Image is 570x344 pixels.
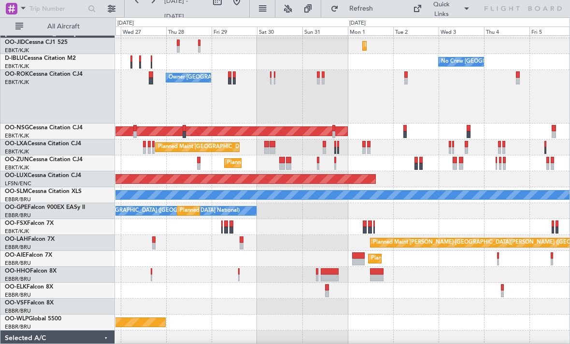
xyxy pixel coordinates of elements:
[5,275,31,283] a: EBBR/BRU
[169,70,299,85] div: Owner [GEOGRAPHIC_DATA]-[GEOGRAPHIC_DATA]
[5,55,76,61] a: D-IBLUCessna Citation M2
[5,173,28,179] span: OO-LUX
[371,251,523,266] div: Planned Maint [GEOGRAPHIC_DATA] ([GEOGRAPHIC_DATA])
[5,268,57,274] a: OO-HHOFalcon 8X
[5,300,27,306] span: OO-VSF
[5,307,31,315] a: EBBR/BRU
[5,316,61,322] a: OO-WLPGlobal 5500
[5,71,83,77] a: OO-ROKCessna Citation CJ4
[365,39,478,53] div: Planned Maint Kortrijk-[GEOGRAPHIC_DATA]
[5,252,26,258] span: OO-AIE
[11,19,105,34] button: All Aircraft
[5,71,29,77] span: OO-ROK
[5,236,55,242] a: OO-LAHFalcon 7X
[117,19,134,28] div: [DATE]
[408,1,475,16] button: Quick Links
[5,244,31,251] a: EBBR/BRU
[5,141,81,147] a: OO-LXACessna Citation CJ4
[5,205,85,210] a: OO-GPEFalcon 900EX EASy II
[257,27,302,35] div: Sat 30
[5,220,54,226] a: OO-FSXFalcon 7X
[78,204,240,218] div: No Crew [GEOGRAPHIC_DATA] ([GEOGRAPHIC_DATA] National)
[5,79,29,86] a: EBKT/KJK
[5,63,29,70] a: EBKT/KJK
[158,140,333,154] div: Planned Maint [GEOGRAPHIC_DATA] ([GEOGRAPHIC_DATA] National)
[5,252,52,258] a: OO-AIEFalcon 7X
[348,27,393,35] div: Mon 1
[349,19,366,28] div: [DATE]
[5,180,31,187] a: LFSN/ENC
[393,27,439,35] div: Tue 2
[212,27,257,35] div: Fri 29
[5,316,28,322] span: OO-WLP
[5,141,28,147] span: OO-LXA
[484,27,529,35] div: Thu 4
[302,27,348,35] div: Sun 31
[227,156,340,170] div: Planned Maint Kortrijk-[GEOGRAPHIC_DATA]
[5,189,28,194] span: OO-SLM
[5,189,82,194] a: OO-SLMCessna Citation XLS
[5,132,29,139] a: EBKT/KJK
[5,284,53,290] a: OO-ELKFalcon 8X
[341,5,381,12] span: Refresh
[5,268,30,274] span: OO-HHO
[5,47,29,54] a: EBKT/KJK
[180,204,355,218] div: Planned Maint [GEOGRAPHIC_DATA] ([GEOGRAPHIC_DATA] National)
[5,212,31,219] a: EBBR/BRU
[5,125,29,131] span: OO-NSG
[29,1,85,16] input: Trip Number
[5,205,28,210] span: OO-GPE
[5,323,31,330] a: EBBR/BRU
[5,228,29,235] a: EBKT/KJK
[5,40,25,45] span: OO-JID
[5,125,83,131] a: OO-NSGCessna Citation CJ4
[326,1,384,16] button: Refresh
[166,27,212,35] div: Thu 28
[5,157,83,163] a: OO-ZUNCessna Citation CJ4
[5,300,54,306] a: OO-VSFFalcon 8X
[5,164,29,171] a: EBKT/KJK
[5,55,24,61] span: D-IBLU
[121,27,166,35] div: Wed 27
[5,148,29,155] a: EBKT/KJK
[5,196,31,203] a: EBBR/BRU
[5,260,31,267] a: EBBR/BRU
[5,220,27,226] span: OO-FSX
[5,40,68,45] a: OO-JIDCessna CJ1 525
[439,27,484,35] div: Wed 3
[25,23,102,30] span: All Aircraft
[5,291,31,299] a: EBBR/BRU
[5,157,29,163] span: OO-ZUN
[5,236,28,242] span: OO-LAH
[5,284,27,290] span: OO-ELK
[5,173,81,179] a: OO-LUXCessna Citation CJ4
